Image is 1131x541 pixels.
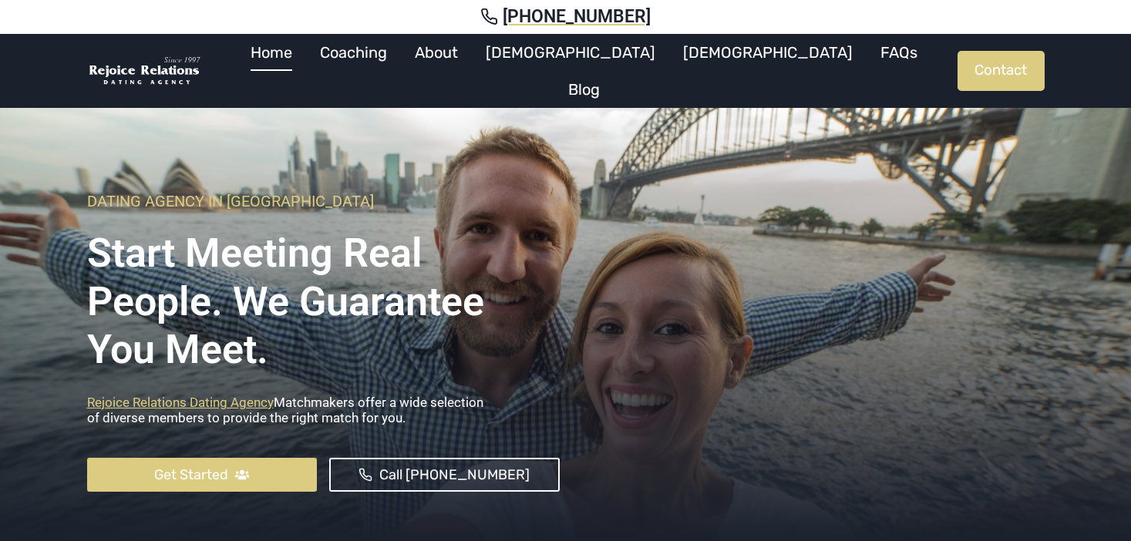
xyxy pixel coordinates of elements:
[87,395,560,434] p: Matchmakers offer a wide selection of diverse members to provide the right match for you.
[237,34,306,71] a: Home
[669,34,867,71] a: [DEMOGRAPHIC_DATA]
[87,192,560,210] h6: Dating Agency In [GEOGRAPHIC_DATA]
[154,464,228,486] span: Get Started
[329,458,560,491] a: Call [PHONE_NUMBER]
[958,51,1045,91] a: Contact
[87,55,203,87] img: Rejoice Relations
[867,34,931,71] a: FAQs
[379,464,530,486] span: Call [PHONE_NUMBER]
[401,34,472,71] a: About
[306,34,401,71] a: Coaching
[19,6,1112,28] a: [PHONE_NUMBER]
[472,34,669,71] a: [DEMOGRAPHIC_DATA]
[87,218,560,374] h1: Start Meeting Real People. We Guarantee you meet.
[87,395,274,410] a: Rejoice Relations Dating Agency
[87,458,318,491] a: Get Started
[210,34,958,108] nav: Primary Navigation
[554,71,614,108] a: Blog
[503,6,651,28] span: [PHONE_NUMBER]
